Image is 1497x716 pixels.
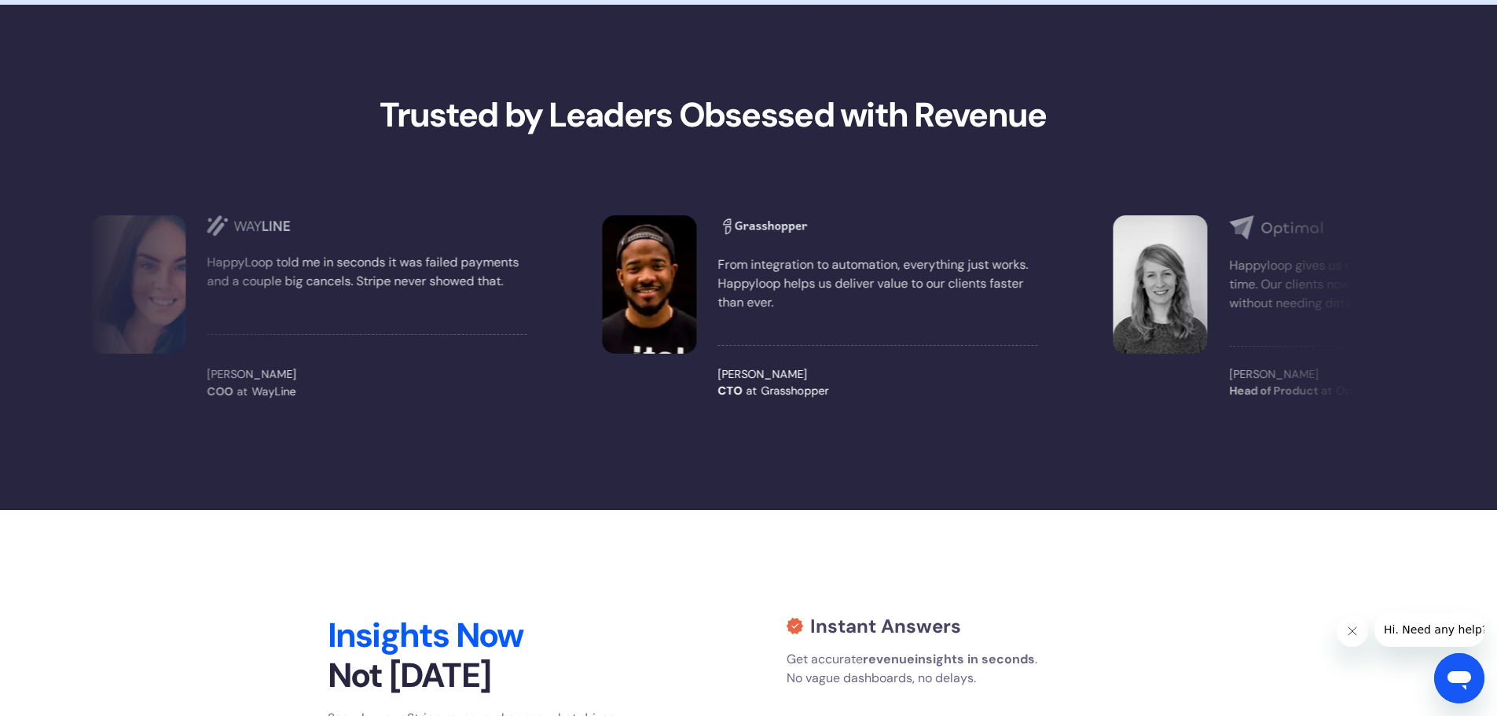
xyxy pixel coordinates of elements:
[1337,615,1368,647] iframe: Close message
[328,613,523,657] span: Insights Now
[207,253,527,291] p: HappyLoop told me in seconds it was failed payments and a couple big cancels. Stripe never showed...
[747,384,758,401] div: at
[810,615,961,638] h3: Instant Answers
[1229,384,1318,401] div: Head of Product
[380,93,1047,137] strong: Trusted by Leaders Obsessed with Revenue
[207,384,233,401] div: COO
[1434,653,1484,703] iframe: Button to launch messaging window
[863,651,915,667] strong: revenue
[1374,612,1484,647] iframe: Message from company
[718,255,1038,312] p: From integration to automation, everything just works. Happyloop helps us deliver value to our cl...
[761,384,829,401] div: Grasshopper
[787,650,1046,688] p: Get accurate . No vague dashboards, no delays.
[207,366,527,384] div: [PERSON_NAME]
[718,384,743,401] div: CTO
[237,384,248,401] div: at
[915,651,1035,667] strong: insights in seconds
[9,11,113,24] span: Hi. Need any help?
[251,384,295,401] div: WayLine
[328,615,622,697] h2: Not [DATE]
[1337,384,1378,401] div: Optimal
[1322,384,1333,401] div: at
[718,366,1038,384] div: [PERSON_NAME]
